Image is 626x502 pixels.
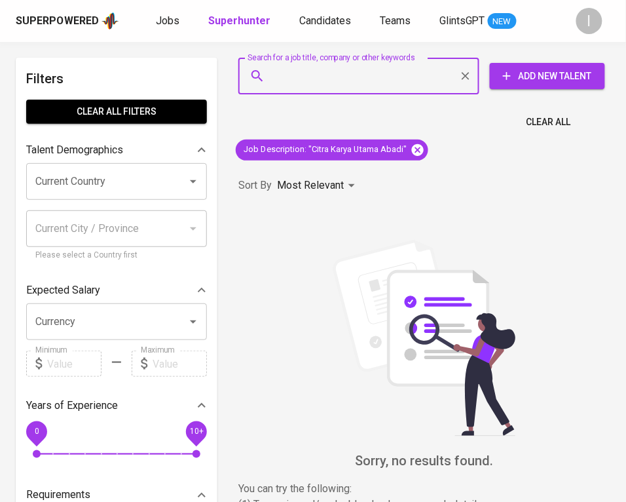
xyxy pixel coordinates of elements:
button: Clear All filters [26,100,207,124]
span: Job Description : "Citra Karya Utama Abadi" [236,144,414,156]
p: Talent Demographics [26,142,123,158]
span: Add New Talent [500,68,595,85]
img: app logo [101,11,119,31]
div: Job Description: "Citra Karya Utama Abadi" [236,140,428,161]
div: Most Relevant [277,174,359,198]
button: Add New Talent [490,63,605,89]
a: Superpoweredapp logo [16,11,119,31]
button: Clear All [521,110,576,134]
b: Superhunter [208,14,270,27]
a: GlintsGPT NEW [439,13,517,29]
input: Value [153,351,207,377]
span: Teams [380,14,411,27]
img: file_searching.svg [326,240,523,436]
span: NEW [488,15,517,28]
p: Please select a Country first [35,249,198,262]
span: Jobs [156,14,179,27]
span: Candidates [299,14,351,27]
button: Clear [456,67,475,85]
span: 10+ [189,427,203,436]
span: Clear All filters [37,104,196,120]
a: Candidates [299,13,354,29]
span: GlintsGPT [439,14,485,27]
p: Most Relevant [277,178,344,193]
span: 0 [34,427,39,436]
input: Value [47,351,101,377]
p: Sort By [238,178,272,193]
div: I [576,8,602,34]
a: Superhunter [208,13,273,29]
div: Superpowered [16,14,99,29]
h6: Sorry, no results found. [238,450,610,471]
h6: Filters [26,68,207,89]
p: You can try the following : [238,482,610,497]
div: Expected Salary [26,277,207,303]
span: Clear All [526,114,571,130]
button: Open [184,313,202,331]
p: Expected Salary [26,282,100,298]
div: Years of Experience [26,393,207,419]
a: Jobs [156,13,182,29]
a: Teams [380,13,413,29]
div: Talent Demographics [26,137,207,163]
button: Open [184,172,202,191]
p: Years of Experience [26,398,118,414]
